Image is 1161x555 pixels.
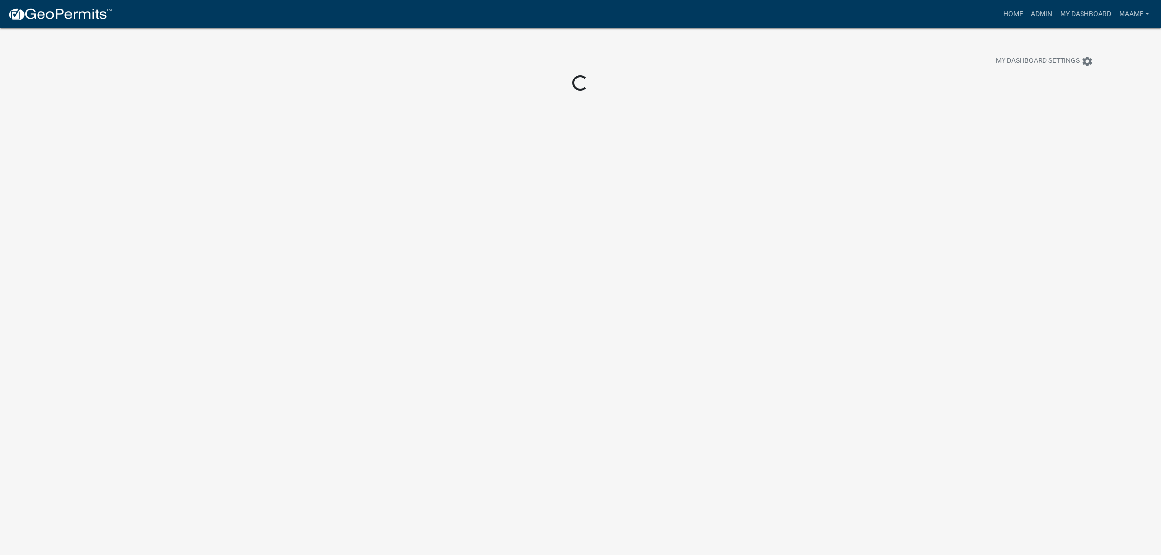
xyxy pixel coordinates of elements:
[1056,5,1115,23] a: My Dashboard
[988,52,1101,71] button: My Dashboard Settingssettings
[1000,5,1027,23] a: Home
[1027,5,1056,23] a: Admin
[1115,5,1153,23] a: Maame
[1082,56,1093,67] i: settings
[996,56,1080,67] span: My Dashboard Settings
